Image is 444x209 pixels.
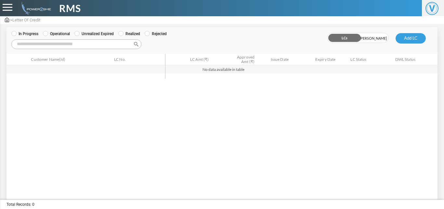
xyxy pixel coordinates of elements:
[5,18,9,22] img: admin
[165,54,211,65] th: LC Amt (₹): activate to sort column ascending
[118,31,140,37] label: Realized
[396,33,426,44] button: Add LC
[12,18,40,22] span: Letter Of Credit
[74,31,114,37] label: Unrealized Expired
[7,54,29,65] th: &nbsp;: activate to sort column descending
[348,54,393,65] th: LC Status: activate to sort column ascending
[257,54,303,65] th: Issue Date: activate to sort column ascending
[303,54,348,65] th: Expiry Date: activate to sort column ascending
[11,31,38,37] label: In Progress
[11,39,141,49] input: Search:
[145,31,167,37] label: Rejected
[7,202,34,207] span: Total Records: 0
[7,66,437,73] td: No data available in table
[43,31,70,37] label: Operational
[327,33,358,43] span: LCs
[59,1,81,16] span: RMS
[29,54,112,65] th: Customer Name(Id): activate to sort column ascending
[358,33,388,43] span: [PERSON_NAME]
[19,2,51,15] img: admin
[211,54,257,65] th: Approved Amt (₹): activate to sort column ascending
[112,54,165,65] th: LC No.: activate to sort column ascending
[393,54,437,65] th: DWL Status: activate to sort column ascending
[425,2,438,15] span: V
